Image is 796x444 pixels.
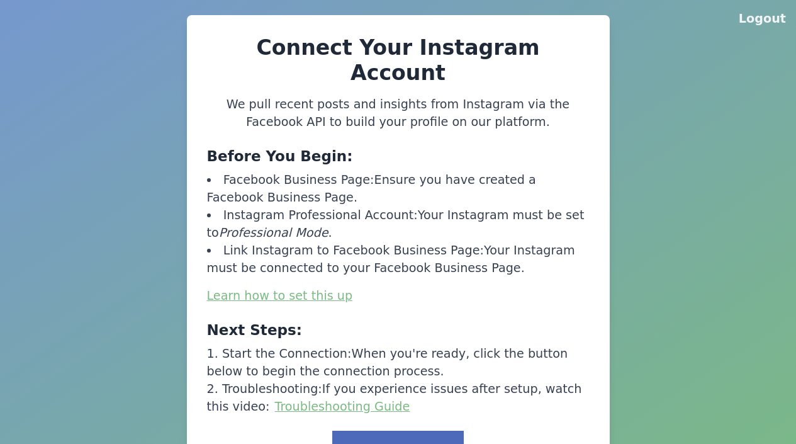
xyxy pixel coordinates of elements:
li: When you're ready, click the button below to begin the connection process. [207,345,590,380]
li: Your Instagram must be connected to your Facebook Business Page. [207,242,590,277]
span: Link Instagram to Facebook Business Page: [223,243,484,258]
span: Instagram Professional Account: [223,208,418,222]
h2: Connect Your Instagram Account [207,35,590,86]
a: Troubleshooting Guide [275,399,410,414]
p: We pull recent posts and insights from Instagram via the Facebook API to build your profile on ou... [207,96,590,131]
h3: Before You Begin: [207,146,590,166]
li: Ensure you have created a Facebook Business Page. [207,171,590,207]
li: Your Instagram must be set to . [207,207,590,242]
span: Start the Connection: [222,346,352,361]
button: Logout [739,10,786,28]
span: Professional Mode [219,225,328,240]
li: If you experience issues after setup, watch this video: [207,380,590,416]
h3: Next Steps: [207,320,590,340]
span: Troubleshooting: [222,382,322,396]
span: Facebook Business Page: [223,173,374,187]
a: Learn how to set this up [207,288,353,303]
